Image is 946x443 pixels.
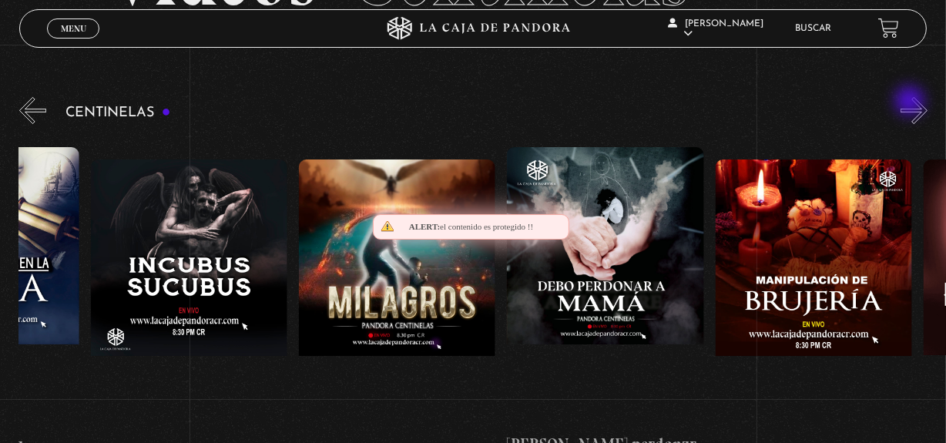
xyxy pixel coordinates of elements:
div: el contenido es protegido !! [373,214,569,240]
span: [PERSON_NAME] [668,19,763,39]
a: View your shopping cart [878,18,899,39]
button: Next [901,97,928,124]
span: Menu [61,24,86,33]
h3: Centinelas [65,106,171,120]
button: Previous [19,97,46,124]
a: Buscar [796,24,832,33]
span: Cerrar [55,36,92,47]
span: Alert: [409,222,440,231]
